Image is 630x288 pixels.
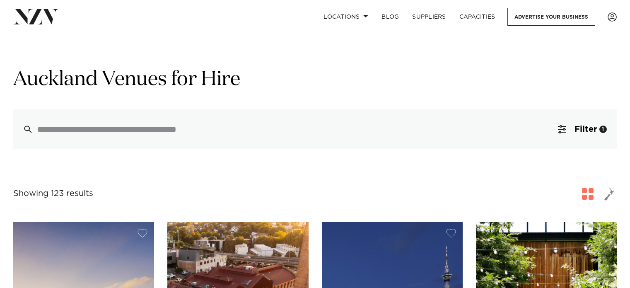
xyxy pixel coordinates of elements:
[375,8,406,26] a: BLOG
[13,187,93,200] div: Showing 123 results
[13,67,617,93] h1: Auckland Venues for Hire
[599,126,607,133] div: 1
[13,9,58,24] img: nzv-logo.png
[453,8,502,26] a: Capacities
[548,109,617,149] button: Filter1
[406,8,452,26] a: SUPPLIERS
[507,8,595,26] a: Advertise your business
[574,125,597,133] span: Filter
[317,8,375,26] a: Locations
